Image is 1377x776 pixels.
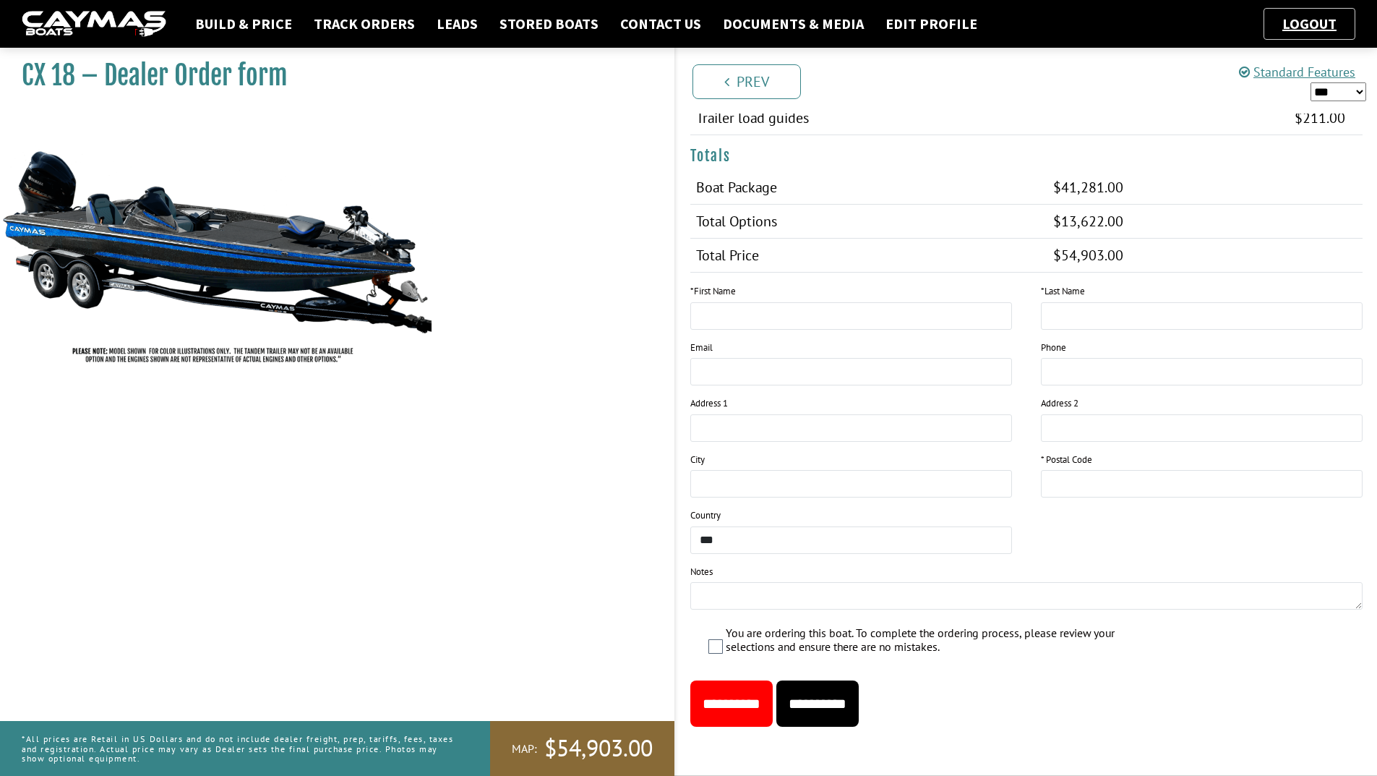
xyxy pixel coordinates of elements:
a: Stored Boats [492,14,606,33]
a: Documents & Media [716,14,871,33]
label: Address 1 [690,396,728,411]
h4: Totals [690,147,1363,165]
a: Logout [1275,14,1344,33]
span: MAP: [512,741,537,756]
a: Leads [429,14,485,33]
a: MAP:$54,903.00 [490,721,674,776]
td: Trailer load guides [690,101,1290,135]
label: * Postal Code [1041,453,1092,467]
td: Total Options [690,205,1047,239]
label: City [690,453,705,467]
a: Edit Profile [878,14,985,33]
label: You are ordering this boat. To complete the ordering process, please review your selections and e... [726,626,1118,657]
a: Contact Us [613,14,708,33]
span: $54,903.00 [1053,246,1123,265]
a: Build & Price [188,14,299,33]
label: Last Name [1041,284,1085,299]
label: Address 2 [1041,396,1078,411]
label: First Name [690,284,736,299]
h1: CX 18 – Dealer Order form [22,59,638,92]
img: caymas-dealer-connect-2ed40d3bc7270c1d8d7ffb4b79bf05adc795679939227970def78ec6f6c03838.gif [22,11,166,38]
span: $54,903.00 [544,733,653,764]
label: Email [690,341,713,355]
a: Track Orders [306,14,422,33]
p: *All prices are Retail in US Dollars and do not include dealer freight, prep, tariffs, fees, taxe... [22,727,458,770]
a: Standard Features [1239,64,1355,80]
td: Total Price [690,239,1047,273]
span: $13,622.00 [1053,212,1123,231]
label: Country [690,508,721,523]
label: Notes [690,565,713,579]
td: Boat Package [690,171,1047,205]
span: $211.00 [1295,108,1345,127]
span: $41,281.00 [1053,178,1123,197]
a: Prev [692,64,801,99]
label: Phone [1041,341,1066,355]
